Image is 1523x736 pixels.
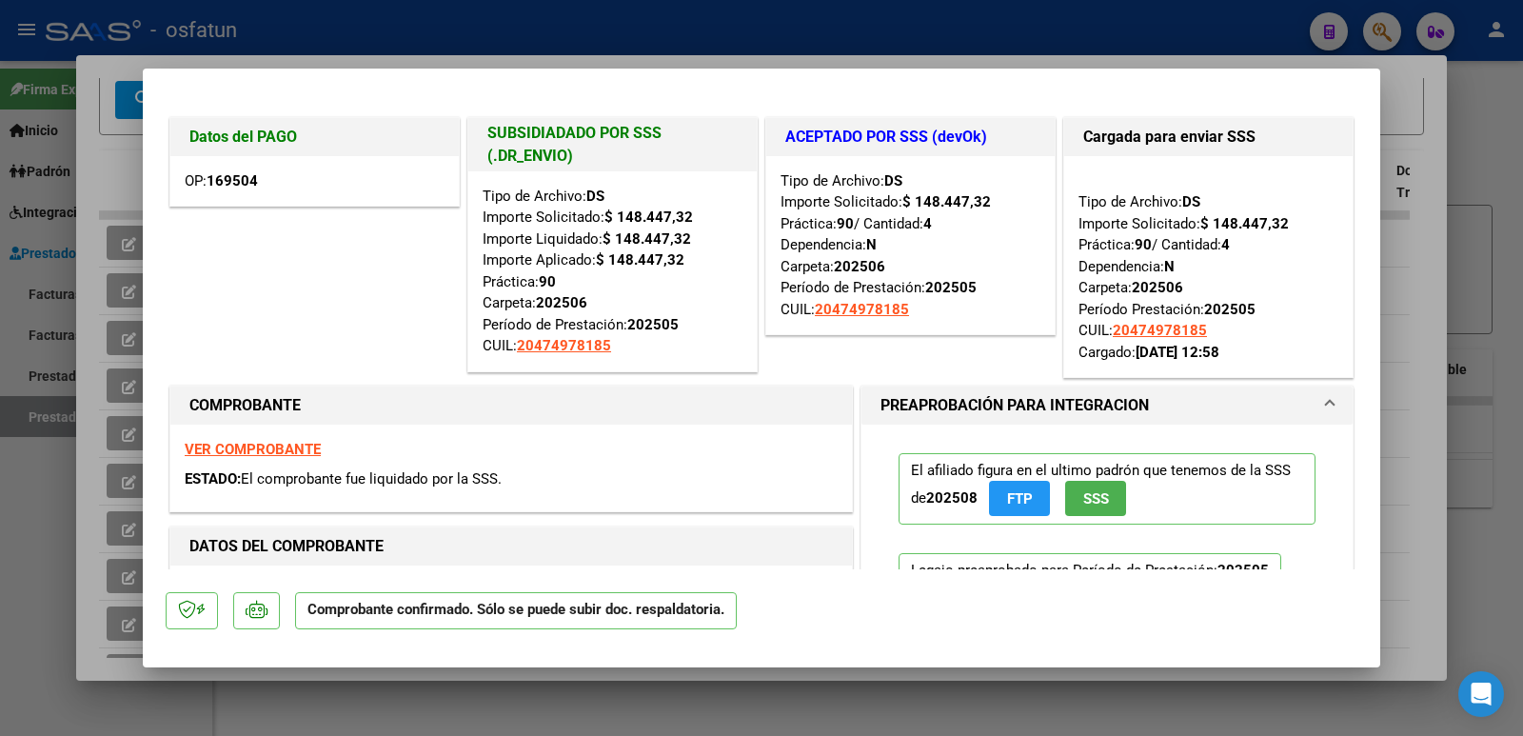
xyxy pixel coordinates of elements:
strong: 4 [1221,236,1230,253]
strong: $ 148.447,32 [603,230,691,248]
span: ESTADO: [185,470,241,487]
strong: $ 148.447,32 [604,209,693,226]
button: SSS [1065,481,1126,516]
strong: [DATE] 12:58 [1136,344,1219,361]
strong: DS [1182,193,1200,210]
span: 20474978185 [1113,322,1207,339]
mat-expansion-panel-header: PREAPROBACIÓN PARA INTEGRACION [861,387,1353,425]
div: Open Intercom Messenger [1458,671,1504,717]
a: VER COMPROBANTE [185,441,321,458]
strong: $ 148.447,32 [1200,215,1289,232]
strong: $ 148.447,32 [596,251,684,269]
h1: ACEPTADO POR SSS (devOk) [785,126,1036,149]
strong: DS [586,188,604,205]
span: 20474978185 [815,301,909,318]
span: SSS [1083,490,1109,507]
strong: 202508 [926,489,978,507]
strong: 169504 [207,172,258,189]
strong: DATOS DEL COMPROBANTE [189,537,384,555]
p: Comprobante confirmado. Sólo se puede subir doc. respaldatoria. [295,592,737,629]
strong: 4 [923,215,932,232]
h1: SUBSIDIADADO POR SSS (.DR_ENVIO) [487,122,738,168]
strong: DS [884,172,902,189]
strong: 202506 [1132,279,1183,296]
strong: 202505 [1204,301,1256,318]
strong: 90 [1135,236,1152,253]
div: Tipo de Archivo: Importe Solicitado: Práctica: / Cantidad: Dependencia: Carpeta: Período de Prest... [781,170,1040,321]
strong: 202505 [1217,562,1269,579]
p: El afiliado figura en el ultimo padrón que tenemos de la SSS de [899,453,1315,525]
strong: N [866,236,877,253]
h1: Datos del PAGO [189,126,440,149]
strong: 90 [539,273,556,290]
h1: PREAPROBACIÓN PARA INTEGRACION [880,394,1149,417]
strong: 202505 [627,316,679,333]
span: El comprobante fue liquidado por la SSS. [241,470,502,487]
button: FTP [989,481,1050,516]
strong: 202505 [925,279,977,296]
h1: Cargada para enviar SSS [1083,126,1334,149]
strong: 202506 [834,258,885,275]
strong: COMPROBANTE [189,396,301,414]
span: 20474978185 [517,337,611,354]
strong: 202506 [536,294,587,311]
span: FTP [1007,490,1033,507]
div: Tipo de Archivo: Importe Solicitado: Práctica: / Cantidad: Dependencia: Carpeta: Período Prestaci... [1078,170,1338,364]
strong: $ 148.447,32 [902,193,991,210]
div: Tipo de Archivo: Importe Solicitado: Importe Liquidado: Importe Aplicado: Práctica: Carpeta: Perí... [483,186,742,357]
strong: N [1164,258,1175,275]
strong: 90 [837,215,854,232]
span: OP: [185,172,258,189]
